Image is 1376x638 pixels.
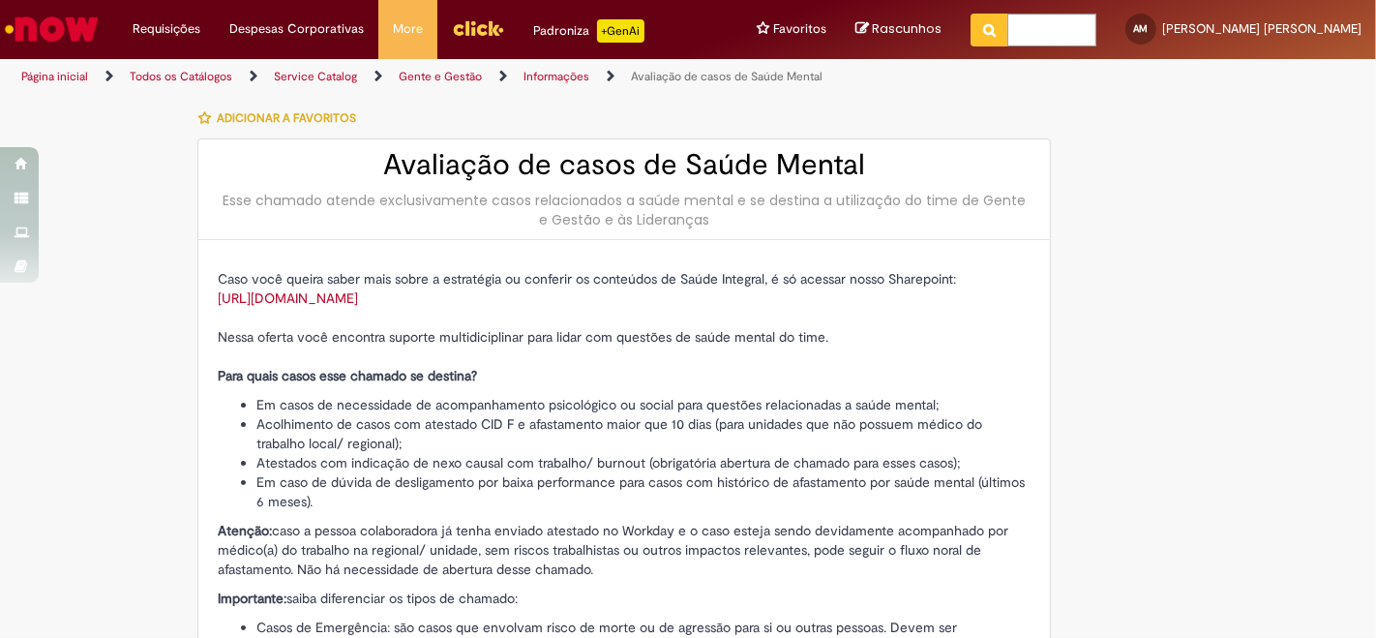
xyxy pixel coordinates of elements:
span: Favoritos [773,19,826,39]
a: [URL][DOMAIN_NAME] [218,289,358,307]
button: Pesquisar [971,14,1008,46]
li: Em caso de dúvida de desligamento por baixa performance para casos com histórico de afastamento p... [256,472,1031,511]
span: Despesas Corporativas [229,19,364,39]
a: Página inicial [21,69,88,84]
a: Rascunhos [855,20,942,39]
span: Adicionar a Favoritos [217,110,356,126]
ul: Trilhas de página [15,59,903,95]
img: ServiceNow [2,10,102,48]
button: Adicionar a Favoritos [197,98,367,138]
li: Em casos de necessidade de acompanhamento psicológico ou social para questões relacionadas a saúd... [256,395,1031,414]
p: +GenAi [597,19,644,43]
strong: Para quais casos esse chamado se destina? [218,367,477,384]
strong: Atenção: [218,522,272,539]
p: saiba diferenciar os tipos de chamado: [218,589,1031,608]
li: Atestados com indicação de nexo causal com trabalho/ burnout (obrigatória abertura de chamado par... [256,453,1031,472]
div: Padroniza [533,19,644,43]
div: Esse chamado atende exclusivamente casos relacionados a saúde mental e se destina a utilização do... [218,191,1031,229]
a: Service Catalog [274,69,357,84]
span: Rascunhos [872,19,942,38]
a: Gente e Gestão [399,69,482,84]
a: Todos os Catálogos [130,69,232,84]
span: Requisições [133,19,200,39]
h2: Avaliação de casos de Saúde Mental [218,149,1031,181]
span: More [393,19,423,39]
li: Acolhimento de casos com atestado CID F e afastamento maior que 10 dias (para unidades que não po... [256,414,1031,453]
p: caso a pessoa colaboradora já tenha enviado atestado no Workday e o caso esteja sendo devidamente... [218,521,1031,579]
span: [PERSON_NAME] [PERSON_NAME] [1162,20,1361,37]
span: AM [1134,22,1149,35]
strong: Importante: [218,590,286,607]
img: click_logo_yellow_360x200.png [452,14,504,43]
a: Avaliação de casos de Saúde Mental [631,69,823,84]
a: Informações [523,69,589,84]
p: Caso você queira saber mais sobre a estratégia ou conferir os conteúdos de Saúde Integral, é só a... [218,269,1031,385]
